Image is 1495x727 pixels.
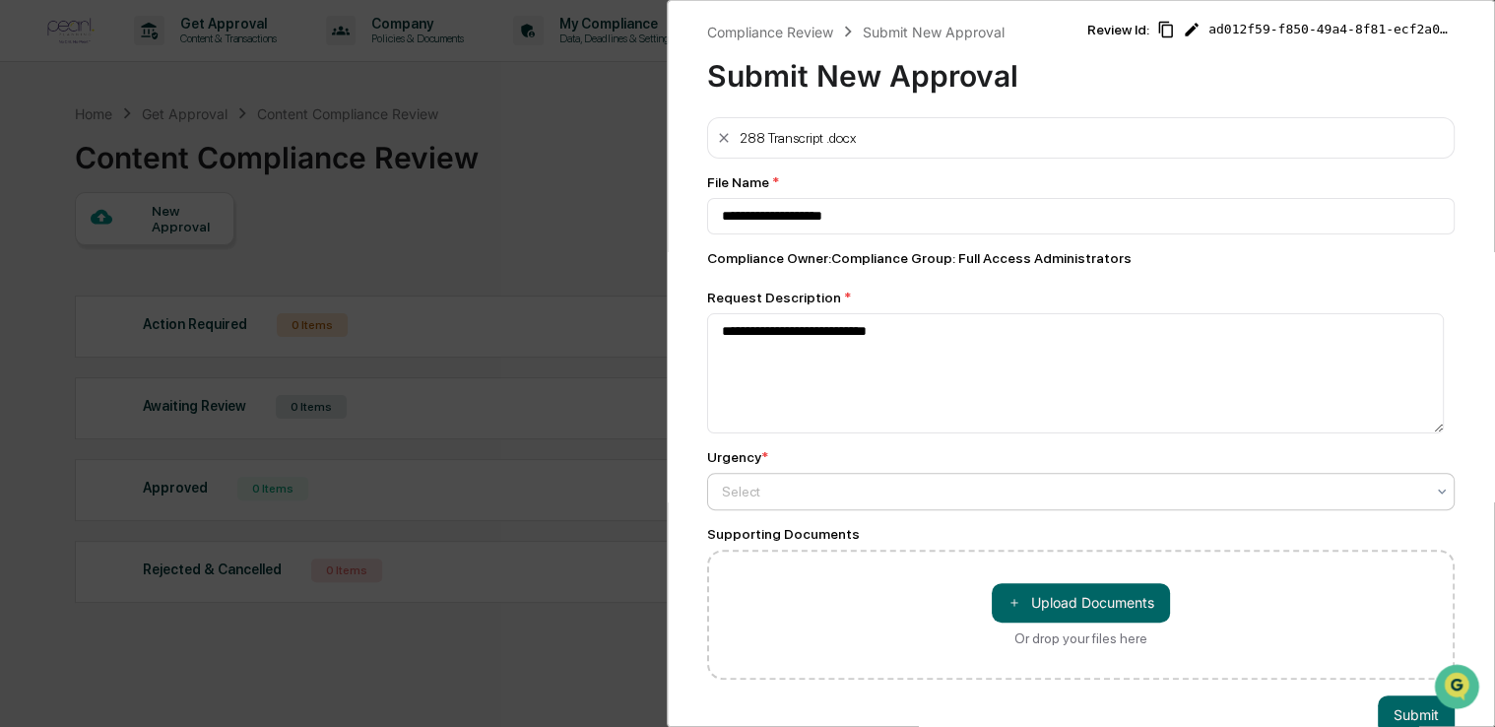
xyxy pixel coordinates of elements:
[1183,21,1201,38] span: Edit Review ID
[196,334,238,349] span: Pylon
[707,526,1455,542] div: Supporting Documents
[20,250,35,266] div: 🖐️
[139,333,238,349] a: Powered byPylon
[1208,22,1455,37] span: ad012f59-f850-49a4-8f81-ecf2a0cacf08
[707,24,833,40] div: Compliance Review
[20,151,55,186] img: 1746055101610-c473b297-6a78-478c-a979-82029cc54cd1
[20,41,358,73] p: How can we help?
[335,157,358,180] button: Start new chat
[740,130,856,146] div: 288 Transcript .docx
[1007,593,1021,612] span: ＋
[20,288,35,303] div: 🔎
[992,583,1170,623] button: Or drop your files here
[707,174,1455,190] div: File Name
[707,449,768,465] div: Urgency
[143,250,159,266] div: 🗄️
[863,24,1005,40] div: Submit New Approval
[1014,630,1147,646] div: Or drop your files here
[67,151,323,170] div: Start new chat
[1087,22,1149,37] span: Review Id:
[12,240,135,276] a: 🖐️Preclearance
[162,248,244,268] span: Attestations
[135,240,252,276] a: 🗄️Attestations
[67,170,249,186] div: We're available if you need us!
[707,42,1087,94] div: Submit New Approval
[1432,662,1485,715] iframe: Open customer support
[39,248,127,268] span: Preclearance
[707,250,1455,266] div: Compliance Owner : Compliance Group: Full Access Administrators
[12,278,132,313] a: 🔎Data Lookup
[1157,21,1175,38] span: Copy Id
[707,290,1455,305] div: Request Description
[39,286,124,305] span: Data Lookup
